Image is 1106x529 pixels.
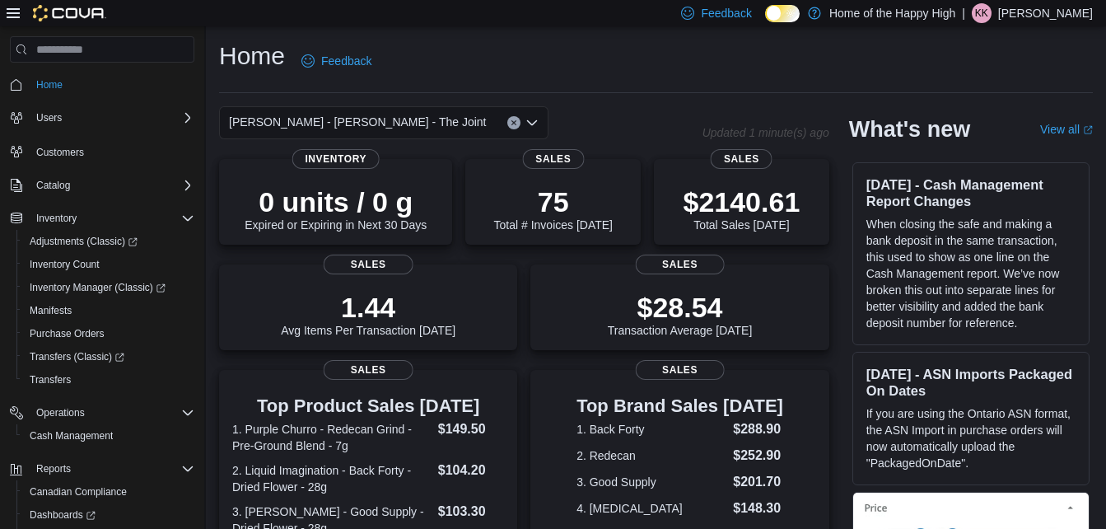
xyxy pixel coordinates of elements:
[23,278,194,297] span: Inventory Manager (Classic)
[16,276,201,299] a: Inventory Manager (Classic)
[30,304,72,317] span: Manifests
[30,508,96,522] span: Dashboards
[765,5,800,22] input: Dark Mode
[30,327,105,340] span: Purchase Orders
[733,472,783,492] dd: $201.70
[23,347,194,367] span: Transfers (Classic)
[36,146,84,159] span: Customers
[33,5,106,21] img: Cova
[1083,125,1093,135] svg: External link
[576,447,726,464] dt: 2. Redecan
[3,106,201,129] button: Users
[23,278,172,297] a: Inventory Manager (Classic)
[576,396,783,416] h3: Top Brand Sales [DATE]
[232,462,432,495] dt: 2. Liquid Imagination - Back Forty - Dried Flower - 28g
[30,429,113,442] span: Cash Management
[3,401,201,424] button: Operations
[866,216,1076,331] p: When closing the safe and making a bank deposit in the same transaction, this used to show as one...
[23,505,194,525] span: Dashboards
[866,405,1076,471] p: If you are using the Ontario ASN format, the ASN Import in purchase orders will now automatically...
[733,499,783,518] dd: $148.30
[507,116,520,129] button: Clear input
[576,500,726,517] dt: 4. [MEDICAL_DATA]
[1040,123,1093,136] a: View allExternal link
[635,255,725,274] span: Sales
[321,53,371,69] span: Feedback
[3,139,201,163] button: Customers
[733,446,783,466] dd: $252.90
[16,230,201,253] a: Adjustments (Classic)
[16,424,201,447] button: Cash Management
[36,212,77,225] span: Inventory
[16,253,201,276] button: Inventory Count
[494,185,613,232] div: Total # Invoices [DATE]
[324,255,413,274] span: Sales
[245,185,427,232] div: Expired or Expiring in Next 30 Days
[245,185,427,218] p: 0 units / 0 g
[16,345,201,368] a: Transfers (Classic)
[229,112,487,132] span: [PERSON_NAME] - [PERSON_NAME] - The Joint
[292,149,380,169] span: Inventory
[30,108,194,128] span: Users
[23,301,194,321] span: Manifests
[635,360,725,380] span: Sales
[23,301,78,321] a: Manifests
[23,482,133,502] a: Canadian Compliance
[30,108,68,128] button: Users
[232,421,432,454] dt: 1. Purple Churro - Redecan Grind - Pre-Ground Blend - 7g
[23,370,77,390] a: Transfers
[3,207,201,230] button: Inventory
[438,419,505,439] dd: $149.50
[30,176,194,195] span: Catalog
[438,502,505,522] dd: $103.30
[30,459,194,479] span: Reports
[30,485,127,499] span: Canadian Compliance
[16,299,201,322] button: Manifests
[30,281,166,294] span: Inventory Manager (Classic)
[30,176,77,195] button: Catalog
[866,176,1076,209] h3: [DATE] - Cash Management Report Changes
[438,461,505,480] dd: $104.20
[849,116,970,143] h2: What's new
[36,406,85,419] span: Operations
[23,426,119,446] a: Cash Management
[36,462,71,475] span: Reports
[962,3,965,23] p: |
[30,403,91,423] button: Operations
[23,232,144,251] a: Adjustments (Classic)
[324,360,413,380] span: Sales
[36,78,63,91] span: Home
[972,3,992,23] div: Kirandeep Kaur
[522,149,584,169] span: Sales
[733,419,783,439] dd: $288.90
[295,44,378,77] a: Feedback
[829,3,955,23] p: Home of the Happy High
[608,291,753,324] p: $28.54
[23,347,131,367] a: Transfers (Classic)
[3,174,201,197] button: Catalog
[998,3,1093,23] p: [PERSON_NAME]
[30,143,91,162] a: Customers
[30,459,77,479] button: Reports
[16,368,201,391] button: Transfers
[683,185,800,232] div: Total Sales [DATE]
[765,22,766,23] span: Dark Mode
[23,324,111,344] a: Purchase Orders
[30,403,194,423] span: Operations
[16,480,201,503] button: Canadian Compliance
[494,185,613,218] p: 75
[281,291,455,337] div: Avg Items Per Transaction [DATE]
[711,149,772,169] span: Sales
[16,503,201,527] a: Dashboards
[702,126,829,139] p: Updated 1 minute(s) ago
[3,457,201,480] button: Reports
[232,396,504,416] h3: Top Product Sales [DATE]
[30,258,100,271] span: Inventory Count
[30,350,124,363] span: Transfers (Classic)
[608,291,753,337] div: Transaction Average [DATE]
[30,75,69,95] a: Home
[30,373,71,386] span: Transfers
[3,73,201,96] button: Home
[576,421,726,438] dt: 1. Back Forty
[23,370,194,390] span: Transfers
